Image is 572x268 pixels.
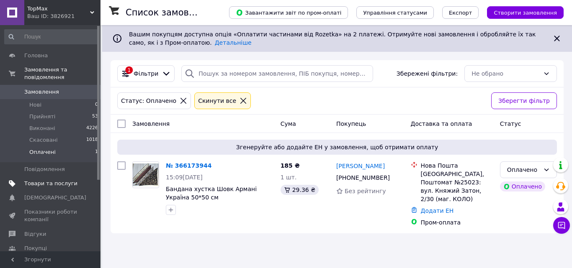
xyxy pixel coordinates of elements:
div: Нова Пошта [421,161,493,170]
div: Ваш ID: 3826921 [27,13,100,20]
a: Фото товару [132,161,159,188]
div: Оплачено [507,165,540,174]
button: Зберегти фільтр [491,92,557,109]
div: Оплачено [500,181,545,191]
span: Замовлення [132,120,170,127]
span: Показники роботи компанії [24,208,77,223]
span: 1 шт. [281,174,297,181]
span: Замовлення [24,88,59,96]
span: 1018 [86,136,98,144]
h1: Список замовлень [126,8,211,18]
input: Пошук за номером замовлення, ПІБ покупця, номером телефону, Email, номером накладної [181,65,373,82]
span: Експорт [449,10,472,16]
a: Детальніше [215,39,252,46]
span: [DEMOGRAPHIC_DATA] [24,194,86,202]
span: Завантажити звіт по пром-оплаті [236,9,341,16]
span: TopMax [27,5,90,13]
span: 4226 [86,125,98,132]
div: [GEOGRAPHIC_DATA], Поштомат №25023: вул. Княжий Затон, 2/30 (маг. КОЛО) [421,170,493,203]
a: Бандана хустка Шовк Армані Україна 50*50 см [166,186,257,201]
span: Статус [500,120,521,127]
img: Фото товару [133,163,159,186]
span: Управління статусами [363,10,427,16]
a: Створити замовлення [479,9,564,15]
span: Згенеруйте або додайте ЕН у замовлення, щоб отримати оплату [121,143,554,151]
div: [PHONE_NUMBER] [335,172,392,184]
span: Покупці [24,245,47,252]
div: Статус: Оплачено [119,96,178,105]
span: 53 [92,113,98,120]
a: Додати ЕН [421,207,454,214]
span: Прийняті [29,113,55,120]
span: Зберегти фільтр [498,96,550,105]
span: Доставка та оплата [411,120,472,127]
div: Не обрано [472,69,540,78]
button: Експорт [442,6,479,19]
span: Головна [24,52,48,59]
input: Пошук [4,29,99,44]
span: Фільтри [134,69,158,78]
span: Повідомлення [24,166,65,173]
button: Управління статусами [356,6,434,19]
button: Чат з покупцем [553,217,570,234]
div: Пром-оплата [421,218,493,227]
span: Відгуки [24,230,46,238]
span: 0 [95,101,98,109]
span: Замовлення та повідомлення [24,66,100,81]
div: Cкинути все [196,96,238,105]
span: Cума [281,120,296,127]
a: № 366173944 [166,162,211,169]
span: Вашим покупцям доступна опція «Оплатити частинами від Rozetka» на 2 платежі. Отримуйте нові замов... [129,31,536,46]
span: Нові [29,101,41,109]
span: 1 [95,148,98,156]
span: Скасовані [29,136,58,144]
span: 185 ₴ [281,162,300,169]
span: Виконані [29,125,55,132]
span: Збережені фільтри: [397,69,458,78]
span: Товари та послуги [24,180,77,187]
div: 29.36 ₴ [281,185,319,195]
button: Завантажити звіт по пром-оплаті [229,6,348,19]
button: Створити замовлення [487,6,564,19]
span: Покупець [336,120,366,127]
span: Створити замовлення [494,10,557,16]
span: Без рейтингу [345,188,386,194]
a: [PERSON_NAME] [336,162,385,170]
span: 15:09[DATE] [166,174,203,181]
span: Оплачені [29,148,56,156]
